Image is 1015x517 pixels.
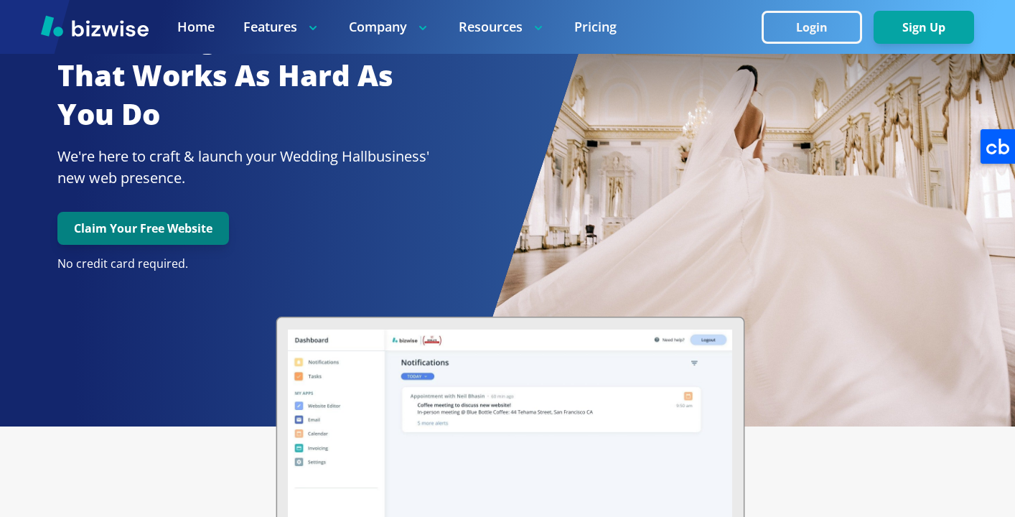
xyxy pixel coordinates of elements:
[874,11,974,44] button: Sign Up
[459,18,546,36] p: Resources
[874,21,974,34] a: Sign Up
[762,11,862,44] button: Login
[57,212,229,245] button: Claim Your Free Website
[243,18,320,36] p: Features
[41,15,149,37] img: Bizwise Logo
[57,222,229,236] a: Claim Your Free Website
[349,18,430,36] p: Company
[57,256,457,272] p: No credit card required.
[762,21,874,34] a: Login
[574,18,617,36] a: Pricing
[57,17,457,134] h2: a Wedding Hall Website That Works As Hard As You Do
[177,18,215,36] a: Home
[57,146,457,189] p: We're here to craft & launch your Wedding Hall business' new web presence.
